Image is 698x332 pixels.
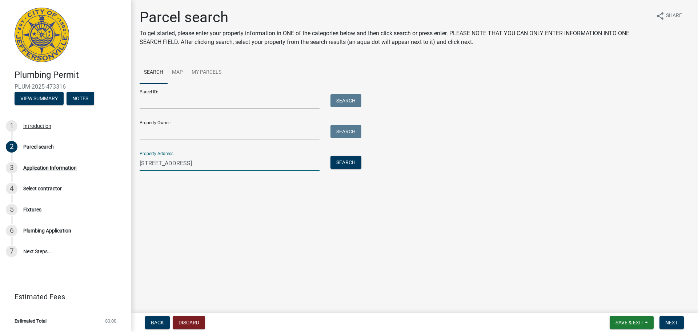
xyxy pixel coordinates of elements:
[665,320,678,325] span: Next
[140,61,168,84] a: Search
[6,225,17,236] div: 6
[145,316,170,329] button: Back
[650,9,688,23] button: shareShare
[6,246,17,257] div: 7
[15,96,64,102] wm-modal-confirm: Summary
[6,204,17,215] div: 5
[105,319,116,323] span: $0.00
[15,8,69,62] img: City of Jeffersonville, Indiana
[67,96,94,102] wm-modal-confirm: Notes
[23,124,51,129] div: Introduction
[610,316,654,329] button: Save & Exit
[666,12,682,20] span: Share
[23,228,71,233] div: Plumbing Application
[6,290,119,304] a: Estimated Fees
[656,12,665,20] i: share
[330,125,361,138] button: Search
[15,319,47,323] span: Estimated Total
[140,9,650,26] h1: Parcel search
[6,162,17,174] div: 3
[23,207,41,212] div: Fixtures
[151,320,164,325] span: Back
[659,316,684,329] button: Next
[173,316,205,329] button: Discard
[187,61,226,84] a: My Parcels
[140,29,650,46] p: To get started, please enter your property information in ONE of the categories below and then cl...
[6,141,17,153] div: 2
[330,94,361,107] button: Search
[23,165,77,170] div: Application Information
[168,61,187,84] a: Map
[23,186,62,191] div: Select contractor
[6,120,17,132] div: 1
[23,144,54,149] div: Parcel search
[6,183,17,194] div: 4
[15,92,64,105] button: View Summary
[615,320,643,325] span: Save & Exit
[15,83,116,90] span: PLUM-2025-473316
[330,156,361,169] button: Search
[15,70,125,80] h4: Plumbing Permit
[67,92,94,105] button: Notes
